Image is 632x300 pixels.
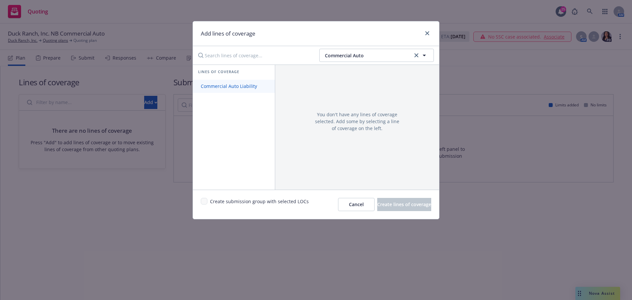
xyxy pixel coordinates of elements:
span: Create lines of coverage [377,201,431,207]
span: You don't have any lines of coverage selected. Add some by selecting a line of coverage on the left. [315,111,400,132]
a: close [423,29,431,37]
span: Create submission group with selected LOCs [210,198,309,211]
span: Commercial Auto [325,52,411,59]
span: Lines of coverage [198,69,239,74]
h1: Add lines of coverage [201,29,255,38]
button: Cancel [338,198,375,211]
button: Create lines of coverage [377,198,431,211]
button: Commercial Autoclear selection [319,49,434,62]
a: clear selection [412,51,420,59]
span: Commercial Auto Liability [193,83,265,89]
input: Search lines of coverage... [194,49,314,62]
span: Cancel [349,201,364,207]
